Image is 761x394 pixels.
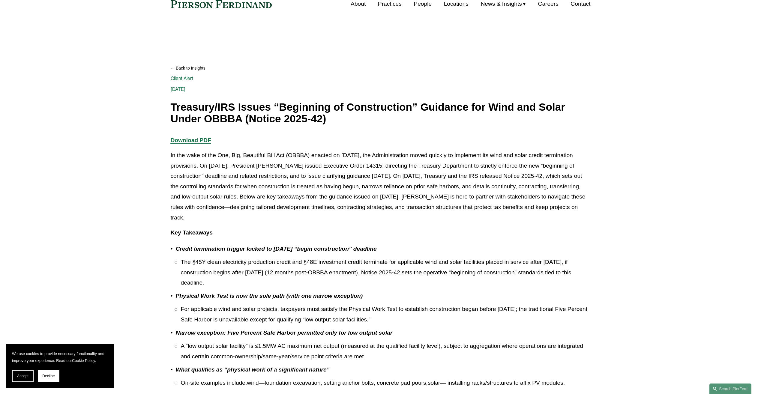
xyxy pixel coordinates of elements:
strong: Key Takeaways [171,229,213,236]
span: solar [428,380,440,386]
em: What qualifies as “physical work of a significant nature” [176,366,330,373]
span: [DATE] [171,86,186,92]
span: wind [247,380,259,386]
button: Accept [12,370,34,382]
em: Narrow exception: Five Percent Safe Harbor permitted only for low output solar [176,330,393,336]
p: On-site examples include: —foundation excavation, setting anchor bolts, concrete pad pours; — ins... [181,378,591,388]
p: The §45Y clean electricity production credit and §48E investment credit terminate for applicable ... [181,257,591,288]
span: Decline [42,374,55,378]
a: Client Alert [171,76,193,81]
p: In the wake of the One, Big, Beautiful Bill Act (OBBBA) enacted on [DATE], the Administration mov... [171,150,591,223]
a: Back to Insights [171,63,591,73]
em: Credit termination trigger locked to [DATE] “begin construction” deadline [176,246,377,252]
span: Accept [17,374,28,378]
section: Cookie banner [6,344,114,388]
button: Decline [38,370,59,382]
p: For applicable wind and solar projects, taxpayers must satisfy the Physical Work Test to establis... [181,304,591,325]
p: We use cookies to provide necessary functionality and improve your experience. Read our . [12,350,108,364]
p: A “low output solar facility” is ≤1.5MW AC maximum net output (measured at the qualified facility... [181,341,591,362]
a: Cookie Policy [72,358,95,363]
a: Search this site [709,384,751,394]
em: Physical Work Test is now the sole path (with one narrow exception) [176,293,363,299]
a: Download PDF [171,137,211,143]
h1: Treasury/IRS Issues “Beginning of Construction” Guidance for Wind and Solar Under OBBBA (Notice 2... [171,101,591,124]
